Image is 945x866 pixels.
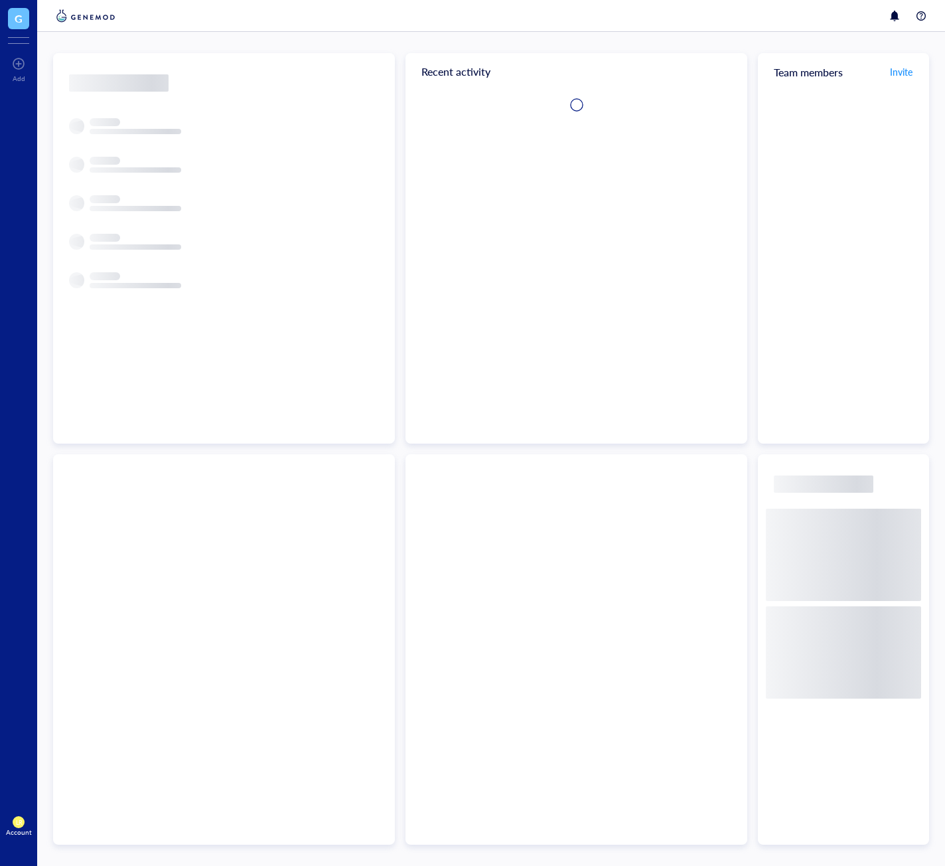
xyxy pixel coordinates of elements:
div: Team members [758,53,929,90]
div: Add [13,74,25,82]
span: Invite [890,65,912,78]
div: Account [6,828,32,836]
img: genemod-logo [53,8,118,24]
span: G [15,10,23,27]
button: Invite [889,61,913,82]
span: LR [15,819,22,826]
div: Recent activity [405,53,747,90]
